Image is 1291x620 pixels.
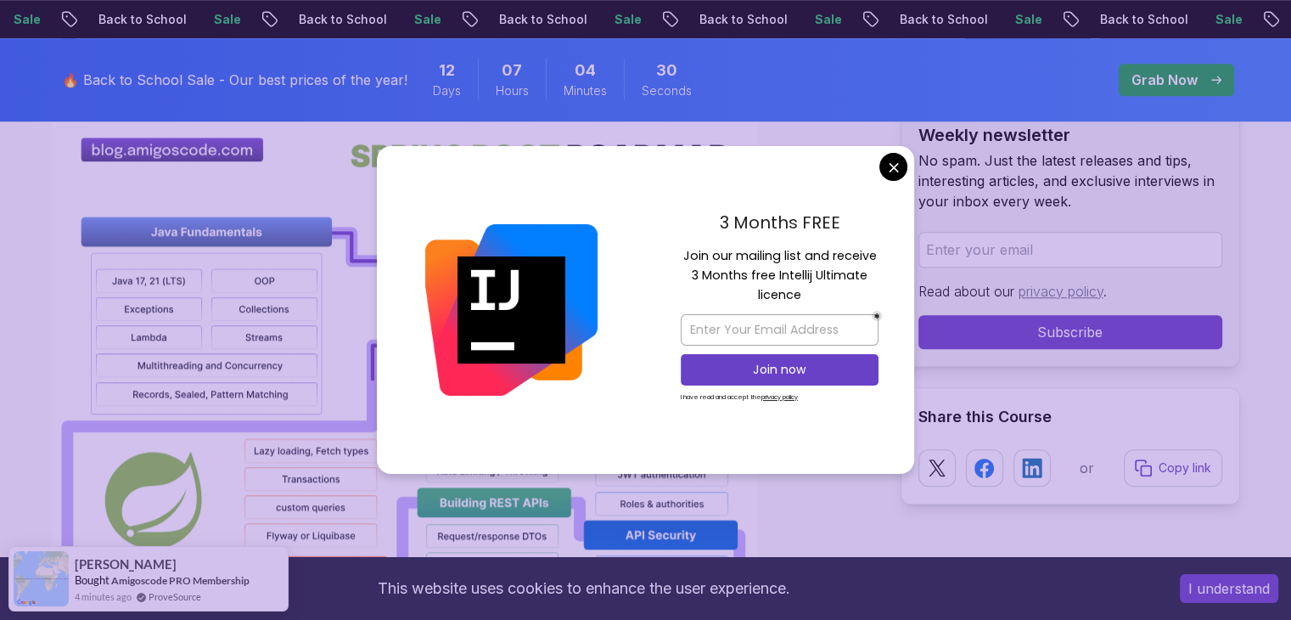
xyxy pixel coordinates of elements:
p: Back to School [682,11,798,28]
span: Bought [75,573,109,587]
p: Back to School [282,11,397,28]
span: Days [433,82,461,99]
button: Accept cookies [1180,574,1278,603]
p: Sale [598,11,652,28]
a: privacy policy [1019,283,1103,300]
p: Sale [998,11,1052,28]
p: Back to School [883,11,998,28]
p: Sale [1198,11,1253,28]
div: This website uses cookies to enhance the user experience. [13,570,1154,607]
p: Sale [397,11,452,28]
span: Minutes [564,82,607,99]
span: 4 Minutes [575,59,596,82]
button: Subscribe [918,315,1222,349]
span: 30 Seconds [656,59,677,82]
p: Back to School [1083,11,1198,28]
span: 7 Hours [502,59,522,82]
span: Seconds [642,82,692,99]
span: Hours [496,82,529,99]
h2: Weekly newsletter [918,123,1222,147]
p: Read about our . [918,281,1222,302]
a: ProveSource [149,589,201,604]
p: 🔥 Back to School Sale - Our best prices of the year! [62,70,407,90]
a: Amigoscode PRO Membership [111,574,250,587]
p: No spam. Just the latest releases and tips, interesting articles, and exclusive interviews in you... [918,150,1222,211]
p: Back to School [81,11,197,28]
p: Grab Now [1131,70,1198,90]
span: [PERSON_NAME] [75,557,177,572]
span: 12 Days [439,59,455,82]
input: Enter your email [918,232,1222,268]
span: 4 minutes ago [75,589,132,604]
p: Sale [197,11,251,28]
p: Sale [798,11,852,28]
p: Back to School [482,11,598,28]
button: Copy link [1124,449,1222,487]
p: or [1080,458,1094,478]
h2: Share this Course [918,405,1222,429]
img: provesource social proof notification image [14,551,69,606]
p: Copy link [1159,459,1211,476]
